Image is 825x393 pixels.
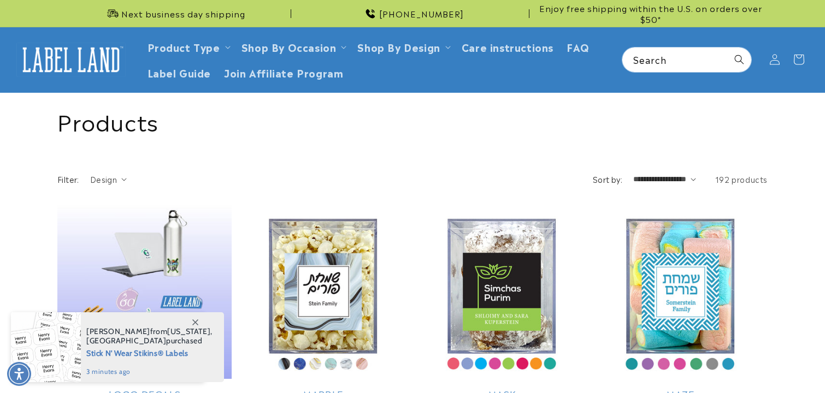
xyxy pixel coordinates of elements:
a: Product Type [148,39,220,54]
span: [GEOGRAPHIC_DATA] [86,336,166,346]
summary: Design (0 selected) [90,174,127,185]
span: Stick N' Wear Stikins® Labels [86,346,213,359]
span: Join Affiliate Program [224,66,343,79]
span: Label Guide [148,66,211,79]
a: FAQ [560,34,596,59]
a: Label Land [13,39,130,81]
span: 3 minutes ago [86,367,213,377]
h1: Products [57,106,768,135]
label: Sort by: [593,174,622,184]
span: Shop By Occasion [241,40,337,53]
h2: Filter: [57,174,79,185]
span: [US_STATE] [167,326,210,336]
summary: Shop By Occasion [235,34,351,59]
span: Enjoy free shipping within the U.S. on orders over $50* [534,3,768,24]
span: Design [90,174,117,184]
span: Care instructions [462,40,553,53]
span: 192 products [715,174,768,184]
img: Label Land [16,43,126,76]
a: Shop By Design [357,39,440,54]
span: [PERSON_NAME] [86,326,150,336]
a: Join Affiliate Program [217,59,350,85]
summary: Product Type [141,34,235,59]
div: Accessibility Menu [7,362,31,386]
span: [PHONE_NUMBER] [379,8,464,19]
a: Care instructions [455,34,560,59]
button: Search [727,47,751,72]
span: FAQ [567,40,590,53]
summary: Shop By Design [351,34,455,59]
span: from , purchased [86,327,213,346]
span: Next business day shipping [121,8,245,19]
iframe: Gorgias live chat messenger [716,346,814,382]
a: Label Guide [141,59,218,85]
